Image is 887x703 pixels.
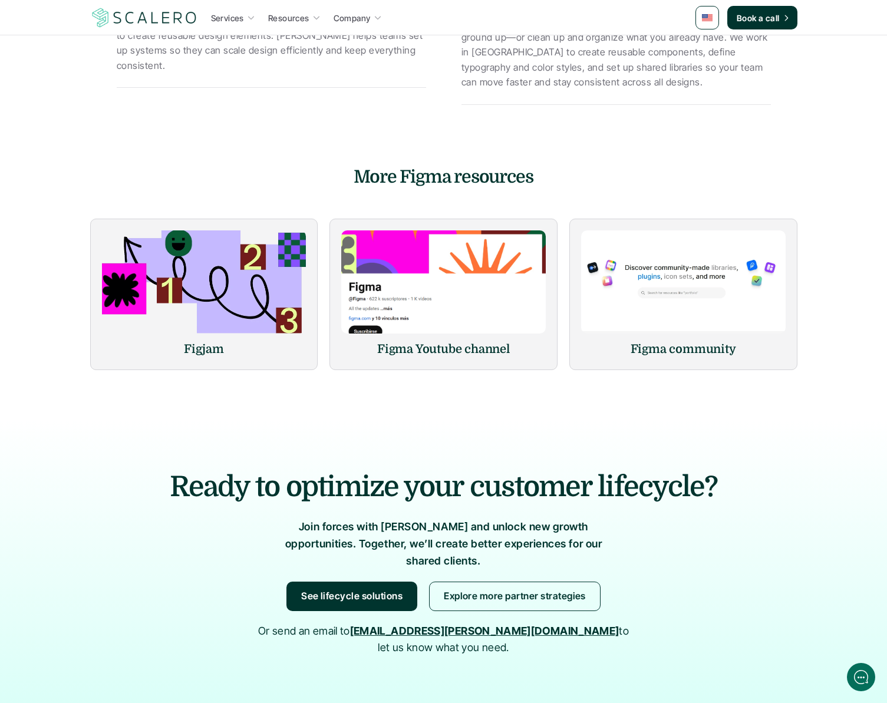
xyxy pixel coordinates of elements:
[18,57,218,76] h1: Hi! Welcome to [GEOGRAPHIC_DATA].
[587,341,780,358] h6: Figma community
[737,12,780,24] p: Book a call
[98,412,149,420] span: We run on Gist
[117,13,426,73] p: Figma supports components, variables, and libraries—making it easy to create reusable design elem...
[108,341,301,358] h6: Figjam
[279,519,609,569] p: Join forces with [PERSON_NAME] and unlock new growth opportunities. Together, we’ll create better...
[847,663,875,691] iframe: gist-messenger-bubble-iframe
[90,219,318,370] a: Figjam
[727,6,797,29] a: Book a call
[569,219,797,370] a: Figma community
[18,78,218,135] h2: Let us know if we can help with lifecycle marketing.
[90,7,199,28] a: Scalero company logotype
[267,164,621,189] h4: More Figma resources
[334,12,371,24] p: Company
[211,12,244,24] p: Services
[347,341,540,358] h6: Figma Youtube channel
[268,12,309,24] p: Resources
[301,589,403,604] p: See lifecycle solutions
[18,156,217,180] button: New conversation
[350,625,619,637] a: [EMAIL_ADDRESS][PERSON_NAME][DOMAIN_NAME]
[444,589,586,604] p: Explore more partner strategies
[252,623,635,657] p: Or send an email to to let us know what you need.
[90,6,199,29] img: Scalero company logotype
[137,467,750,507] h2: Ready to optimize your customer lifecycle?
[286,582,417,611] a: See lifecycle solutions
[76,163,141,173] span: New conversation
[329,219,558,370] a: Figma Youtube channel
[429,582,601,611] a: Explore more partner strategies
[461,15,771,90] p: Yes. [PERSON_NAME] can help you build a design system from the ground up—or clean up and organize...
